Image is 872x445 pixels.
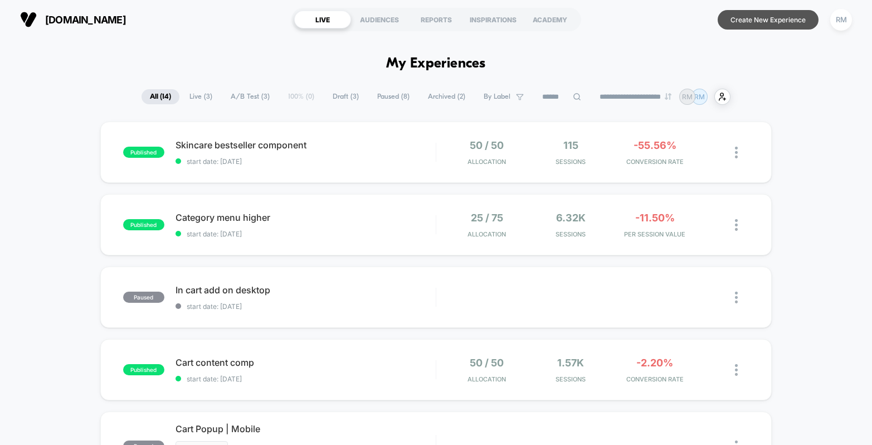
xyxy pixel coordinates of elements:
img: end [665,93,671,100]
span: 6.32k [556,212,586,224]
img: close [735,219,738,231]
span: Cart Popup | Mobile [176,423,436,434]
span: Allocation [467,375,506,383]
span: Live ( 3 ) [181,89,221,104]
div: REPORTS [408,11,465,28]
span: published [123,147,164,158]
div: RM [830,9,852,31]
span: 50 / 50 [470,139,504,151]
div: ACADEMY [522,11,578,28]
span: By Label [484,93,510,101]
span: Allocation [467,158,506,166]
button: RM [827,8,855,31]
span: Paused ( 8 ) [369,89,418,104]
h1: My Experiences [386,56,486,72]
span: -2.20% [636,357,673,369]
p: RM [694,93,705,101]
span: Sessions [532,375,610,383]
span: In cart add on desktop [176,284,436,296]
div: AUDIENCES [351,11,408,28]
img: close [735,147,738,158]
span: Category menu higher [176,212,436,223]
span: start date: [DATE] [176,157,436,166]
span: CONVERSION RATE [616,375,694,383]
p: RM [682,93,693,101]
span: [DOMAIN_NAME] [45,14,126,26]
span: 115 [563,139,578,151]
img: Visually logo [20,11,37,28]
span: A/B Test ( 3 ) [222,89,278,104]
span: All ( 14 ) [142,89,179,104]
span: PER SESSION VALUE [616,230,694,238]
span: start date: [DATE] [176,230,436,238]
button: [DOMAIN_NAME] [17,11,129,28]
span: Allocation [467,230,506,238]
span: Sessions [532,158,610,166]
span: 1.57k [557,357,584,369]
span: start date: [DATE] [176,302,436,311]
span: published [123,364,164,375]
button: Create New Experience [718,10,819,30]
span: Draft ( 3 ) [324,89,367,104]
span: Archived ( 2 ) [420,89,474,104]
span: paused [123,292,164,303]
span: CONVERSION RATE [616,158,694,166]
span: Cart content comp [176,357,436,368]
span: Skincare bestseller component [176,139,436,151]
span: 50 / 50 [470,357,504,369]
img: close [735,364,738,376]
span: start date: [DATE] [176,375,436,383]
div: INSPIRATIONS [465,11,522,28]
span: 25 / 75 [471,212,503,224]
span: published [123,219,164,230]
span: Sessions [532,230,610,238]
span: -11.50% [635,212,675,224]
img: close [735,292,738,303]
span: -55.56% [634,139,676,151]
div: LIVE [294,11,351,28]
